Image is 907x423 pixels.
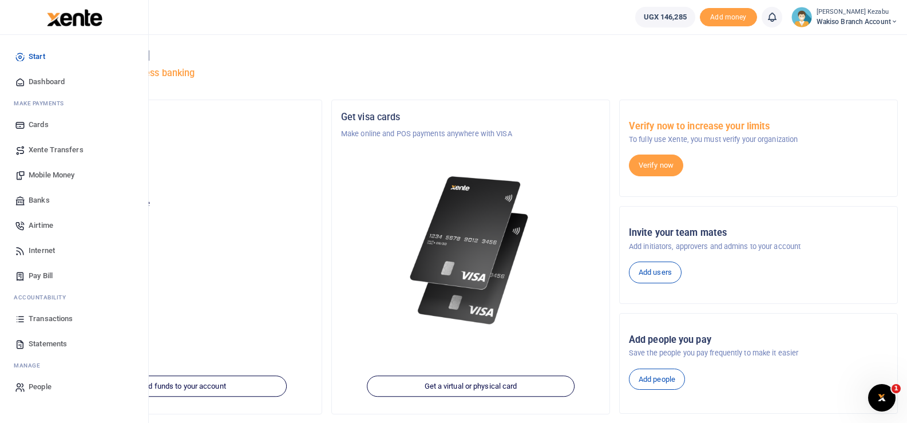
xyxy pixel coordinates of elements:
[9,213,139,238] a: Airtime
[406,167,536,334] img: xente-_physical_cards.png
[46,13,102,21] a: logo-small logo-large logo-large
[9,188,139,213] a: Banks
[29,51,45,62] span: Start
[9,306,139,331] a: Transactions
[629,134,888,145] p: To fully use Xente, you must verify your organization
[47,9,102,26] img: logo-large
[9,44,139,69] a: Start
[29,313,73,325] span: Transactions
[53,212,312,224] h5: UGX 146,285
[9,163,139,188] a: Mobile Money
[29,338,67,350] span: Statements
[43,68,898,79] h5: Welcome to better business banking
[629,262,682,283] a: Add users
[791,7,898,27] a: profile-user [PERSON_NAME] Kezabu Wakiso branch account
[700,12,757,21] a: Add money
[9,69,139,94] a: Dashboard
[644,11,687,23] span: UGX 146,285
[53,198,312,209] p: Your current account balance
[9,331,139,357] a: Statements
[9,112,139,137] a: Cards
[29,169,74,181] span: Mobile Money
[892,384,901,393] span: 1
[791,7,812,27] img: profile-user
[53,112,312,123] h5: Organization
[817,17,898,27] span: Wakiso branch account
[700,8,757,27] li: Toup your wallet
[700,8,757,27] span: Add money
[29,76,65,88] span: Dashboard
[29,144,84,156] span: Xente Transfers
[9,263,139,288] a: Pay Bill
[9,94,139,112] li: M
[9,288,139,306] li: Ac
[635,7,695,27] a: UGX 146,285
[629,334,888,346] h5: Add people you pay
[53,128,312,140] p: Tugende Limited
[53,173,312,184] p: Wakiso branch account
[868,384,896,412] iframe: Intercom live chat
[9,374,139,400] a: People
[9,357,139,374] li: M
[53,156,312,167] h5: Account
[19,361,41,370] span: anage
[367,375,575,397] a: Get a virtual or physical card
[629,369,685,390] a: Add people
[341,112,600,123] h5: Get visa cards
[29,195,50,206] span: Banks
[19,99,64,108] span: ake Payments
[629,155,683,176] a: Verify now
[817,7,898,17] small: [PERSON_NAME] Kezabu
[341,128,600,140] p: Make online and POS payments anywhere with VISA
[29,220,53,231] span: Airtime
[29,381,52,393] span: People
[22,293,66,302] span: countability
[629,227,888,239] h5: Invite your team mates
[79,375,287,397] a: Add funds to your account
[29,270,53,282] span: Pay Bill
[631,7,700,27] li: Wallet ballance
[29,119,49,131] span: Cards
[9,137,139,163] a: Xente Transfers
[629,121,888,132] h5: Verify now to increase your limits
[629,241,888,252] p: Add initiators, approvers and admins to your account
[43,49,898,62] h4: Hello [PERSON_NAME]
[629,347,888,359] p: Save the people you pay frequently to make it easier
[9,238,139,263] a: Internet
[29,245,55,256] span: Internet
